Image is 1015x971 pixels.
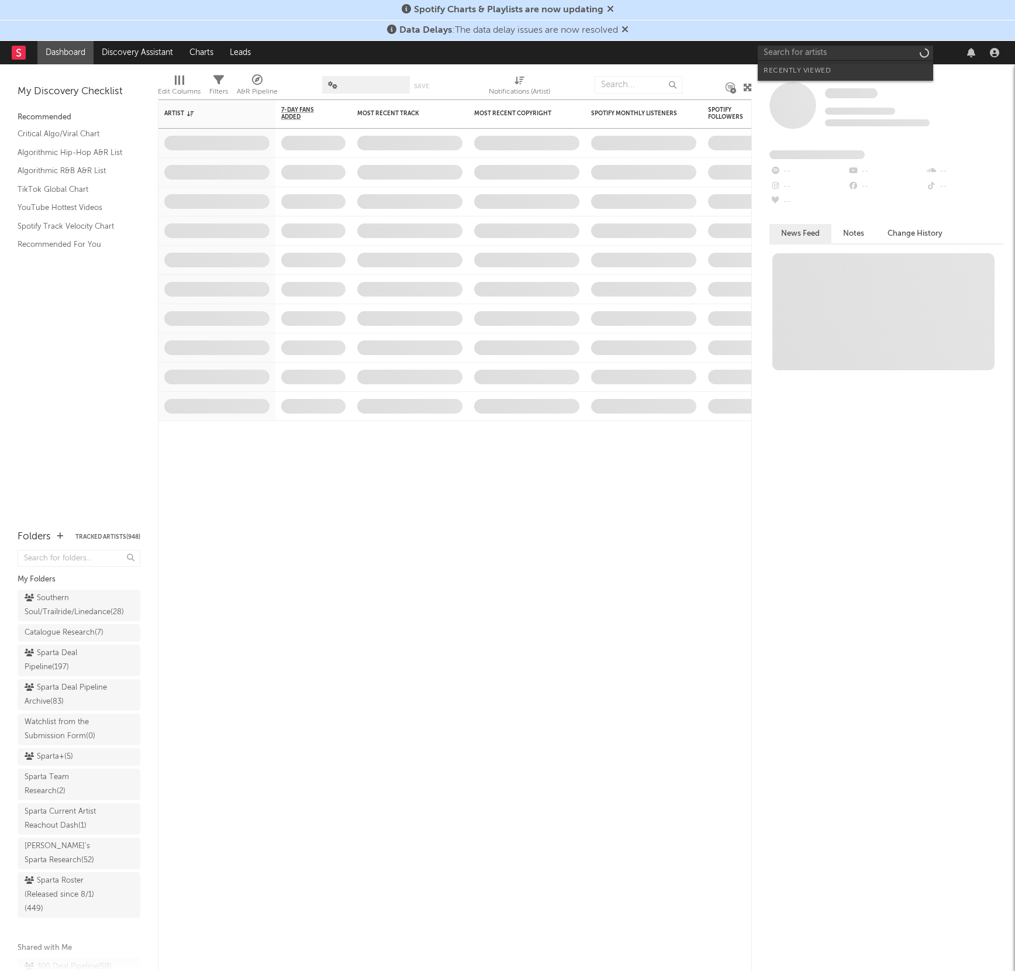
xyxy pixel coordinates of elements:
[769,179,847,194] div: --
[764,64,927,78] div: Recently Viewed
[25,681,107,709] div: Sparta Deal Pipeline Archive ( 83 )
[25,839,107,867] div: [PERSON_NAME]'s Sparta Research ( 52 )
[769,224,831,243] button: News Feed
[75,534,140,540] button: Tracked Artists(948)
[25,805,107,833] div: Sparta Current Artist Reachout Dash ( 1 )
[18,573,140,587] div: My Folders
[18,714,140,745] a: Watchlist from the Submission Form(0)
[595,76,682,94] input: Search...
[18,111,140,125] div: Recommended
[25,750,73,764] div: Sparta+ ( 5 )
[847,179,925,194] div: --
[18,146,129,159] a: Algorithmic Hip-Hop A&R List
[18,183,129,196] a: TikTok Global Chart
[825,119,930,126] span: 0 fans last week
[18,941,140,955] div: Shared with Me
[25,646,107,674] div: Sparta Deal Pipeline ( 197 )
[18,803,140,835] a: Sparta Current Artist Reachout Dash(1)
[825,108,895,115] span: Tracking Since: [DATE]
[825,88,878,99] a: Some Artist
[18,530,51,544] div: Folders
[825,88,878,98] span: Some Artist
[622,26,629,35] span: Dismiss
[94,41,181,64] a: Discovery Assistant
[158,70,201,104] div: Edit Columns
[474,110,562,117] div: Most Recent Copyright
[876,224,954,243] button: Change History
[18,220,129,233] a: Spotify Track Velocity Chart
[25,715,107,743] div: Watchlist from the Submission Form ( 0 )
[18,164,129,177] a: Algorithmic R&B A&R List
[769,194,847,209] div: --
[25,591,124,619] div: Southern Soul/Trailride/Linedance ( 28 )
[18,838,140,869] a: [PERSON_NAME]'s Sparta Research(52)
[209,70,228,104] div: Filters
[414,5,603,15] span: Spotify Charts & Playlists are now updating
[37,41,94,64] a: Dashboard
[181,41,222,64] a: Charts
[237,70,278,104] div: A&R Pipeline
[831,224,876,243] button: Notes
[18,679,140,711] a: Sparta Deal Pipeline Archive(83)
[18,128,129,140] a: Critical Algo/Viral Chart
[489,70,550,104] div: Notifications (Artist)
[357,110,445,117] div: Most Recent Track
[399,26,618,35] span: : The data delay issues are now resolved
[708,106,749,120] div: Spotify Followers
[222,41,259,64] a: Leads
[18,872,140,918] a: Sparta Roster (Released since 8/1)(449)
[18,238,129,251] a: Recommended For You
[926,179,1003,194] div: --
[18,748,140,766] a: Sparta+(5)
[926,164,1003,179] div: --
[281,106,328,120] span: 7-Day Fans Added
[769,150,865,159] span: Fans Added by Platform
[607,5,614,15] span: Dismiss
[25,770,107,798] div: Sparta Team Research ( 2 )
[18,550,140,567] input: Search for folders...
[769,164,847,179] div: --
[399,26,452,35] span: Data Delays
[489,85,550,99] div: Notifications (Artist)
[591,110,679,117] div: Spotify Monthly Listeners
[847,164,925,179] div: --
[414,83,429,89] button: Save
[237,85,278,99] div: A&R Pipeline
[18,85,140,99] div: My Discovery Checklist
[209,85,228,99] div: Filters
[18,645,140,676] a: Sparta Deal Pipeline(197)
[18,769,140,800] a: Sparta Team Research(2)
[18,590,140,621] a: Southern Soul/Trailride/Linedance(28)
[18,201,129,214] a: YouTube Hottest Videos
[18,624,140,642] a: Catalogue Research(7)
[164,110,252,117] div: Artist
[758,46,933,60] input: Search for artists
[158,85,201,99] div: Edit Columns
[25,874,107,916] div: Sparta Roster (Released since 8/1) ( 449 )
[25,626,103,640] div: Catalogue Research ( 7 )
